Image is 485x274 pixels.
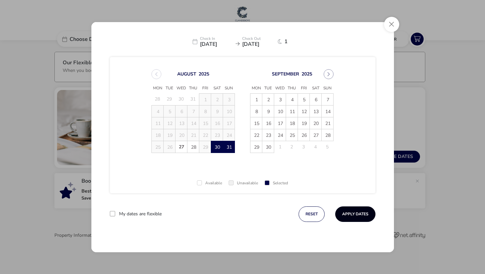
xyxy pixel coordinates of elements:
td: 5 [298,93,310,105]
button: Choose Year [199,71,209,77]
td: 30 [262,141,274,153]
span: 28 [322,130,334,141]
td: 27 [310,129,322,141]
span: Sat [310,83,322,93]
span: Tue [164,83,176,93]
td: 18 [152,129,164,141]
span: 1 [284,39,293,44]
button: reset [299,206,325,222]
td: 17 [274,117,286,129]
td: 22 [250,129,262,141]
td: 27 [176,141,187,153]
td: 19 [298,117,310,129]
td: 21 [187,129,199,141]
span: 16 [263,118,274,129]
span: [DATE] [200,42,233,47]
span: Wed [274,83,286,93]
span: 26 [298,130,310,141]
td: 5 [322,141,334,153]
div: Available [197,181,222,185]
span: 6 [310,94,322,106]
button: Close [384,17,399,32]
td: 12 [164,117,176,129]
td: 30 [211,141,223,153]
td: 26 [164,141,176,153]
div: Selected [265,181,288,185]
span: Thu [187,83,199,93]
td: 10 [223,105,235,117]
td: 7 [322,93,334,105]
td: 3 [298,141,310,153]
span: 1 [251,94,262,106]
span: 19 [298,118,310,129]
button: Choose Year [302,71,312,77]
span: 10 [275,106,286,117]
span: 15 [251,118,262,129]
td: 15 [199,117,211,129]
td: 28 [187,141,199,153]
td: 17 [223,117,235,129]
span: 14 [322,106,334,117]
span: 8 [251,106,262,117]
td: 8 [199,105,211,117]
td: 2 [286,141,298,153]
td: 4 [310,141,322,153]
td: 25 [286,129,298,141]
button: Choose Month [177,71,196,77]
span: 30 [211,141,223,153]
td: 24 [223,129,235,141]
td: 29 [164,93,176,105]
span: Mon [250,83,262,93]
span: 30 [263,141,274,153]
span: 4 [286,94,298,106]
label: My dates are flexible [119,212,162,216]
td: 3 [274,93,286,105]
td: 23 [262,129,274,141]
td: 13 [176,117,187,129]
td: 1 [199,93,211,105]
span: 2 [263,94,274,106]
span: Tue [262,83,274,93]
td: 3 [223,93,235,105]
span: Fri [199,83,211,93]
span: Sun [322,83,334,93]
td: 12 [298,105,310,117]
td: 31 [187,93,199,105]
span: 13 [310,106,322,117]
span: 7 [322,94,334,106]
button: Apply Dates [335,206,375,222]
td: 16 [262,117,274,129]
td: 28 [152,93,164,105]
td: 19 [164,129,176,141]
td: 31 [223,141,235,153]
span: 31 [223,141,235,153]
td: 21 [322,117,334,129]
span: 20 [310,118,322,129]
div: Choose Date [145,61,339,161]
span: Fri [298,83,310,93]
span: 25 [286,130,298,141]
td: 25 [152,141,164,153]
td: 9 [262,105,274,117]
span: 12 [298,106,310,117]
td: 4 [286,93,298,105]
td: 15 [250,117,262,129]
td: 30 [176,93,187,105]
span: Mon [152,83,164,93]
td: 1 [250,93,262,105]
span: 28 [188,141,199,153]
p: Check Out [242,37,275,42]
button: Next Month [324,69,334,79]
div: Unavailable [229,181,258,185]
span: Wed [176,83,187,93]
td: 14 [187,117,199,129]
td: 11 [286,105,298,117]
td: 20 [310,117,322,129]
span: 17 [275,118,286,129]
span: 29 [251,141,262,153]
button: Choose Month [272,71,299,77]
td: 11 [152,117,164,129]
td: 7 [187,105,199,117]
td: 5 [164,105,176,117]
